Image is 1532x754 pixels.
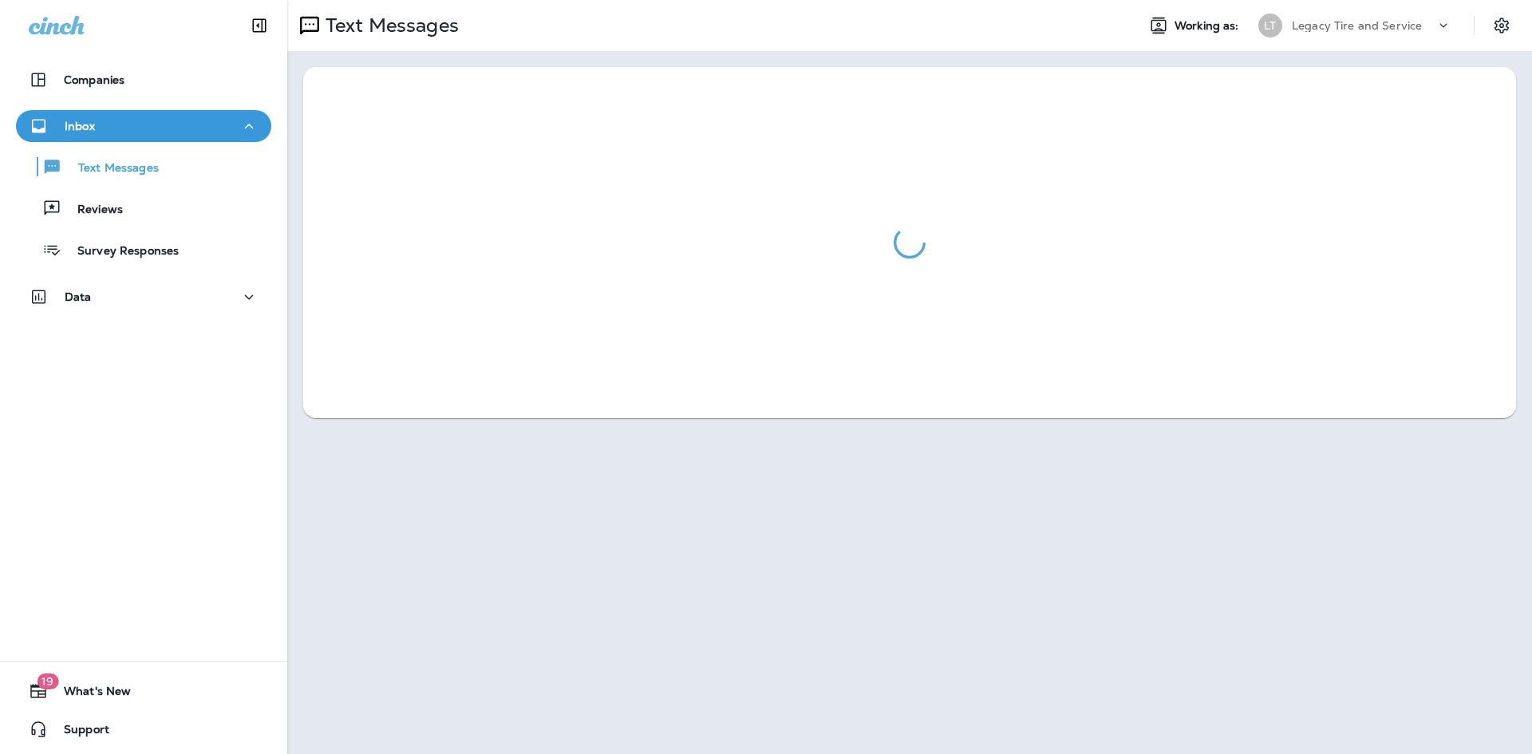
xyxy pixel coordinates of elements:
[61,203,123,218] p: Reviews
[64,73,124,86] p: Companies
[48,685,131,704] span: What's New
[37,673,58,689] span: 19
[16,233,271,266] button: Survey Responses
[65,120,95,132] p: Inbox
[237,10,282,41] button: Collapse Sidebar
[319,14,459,38] p: Text Messages
[16,281,271,313] button: Data
[16,675,271,707] button: 19What's New
[16,110,271,142] button: Inbox
[61,244,179,259] p: Survey Responses
[1292,19,1422,32] p: Legacy Tire and Service
[16,713,271,745] button: Support
[65,290,92,303] p: Data
[62,161,159,176] p: Text Messages
[1175,19,1242,33] span: Working as:
[1487,11,1516,40] button: Settings
[16,150,271,184] button: Text Messages
[48,723,109,742] span: Support
[1258,14,1282,38] div: LT
[16,191,271,225] button: Reviews
[16,64,271,96] button: Companies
